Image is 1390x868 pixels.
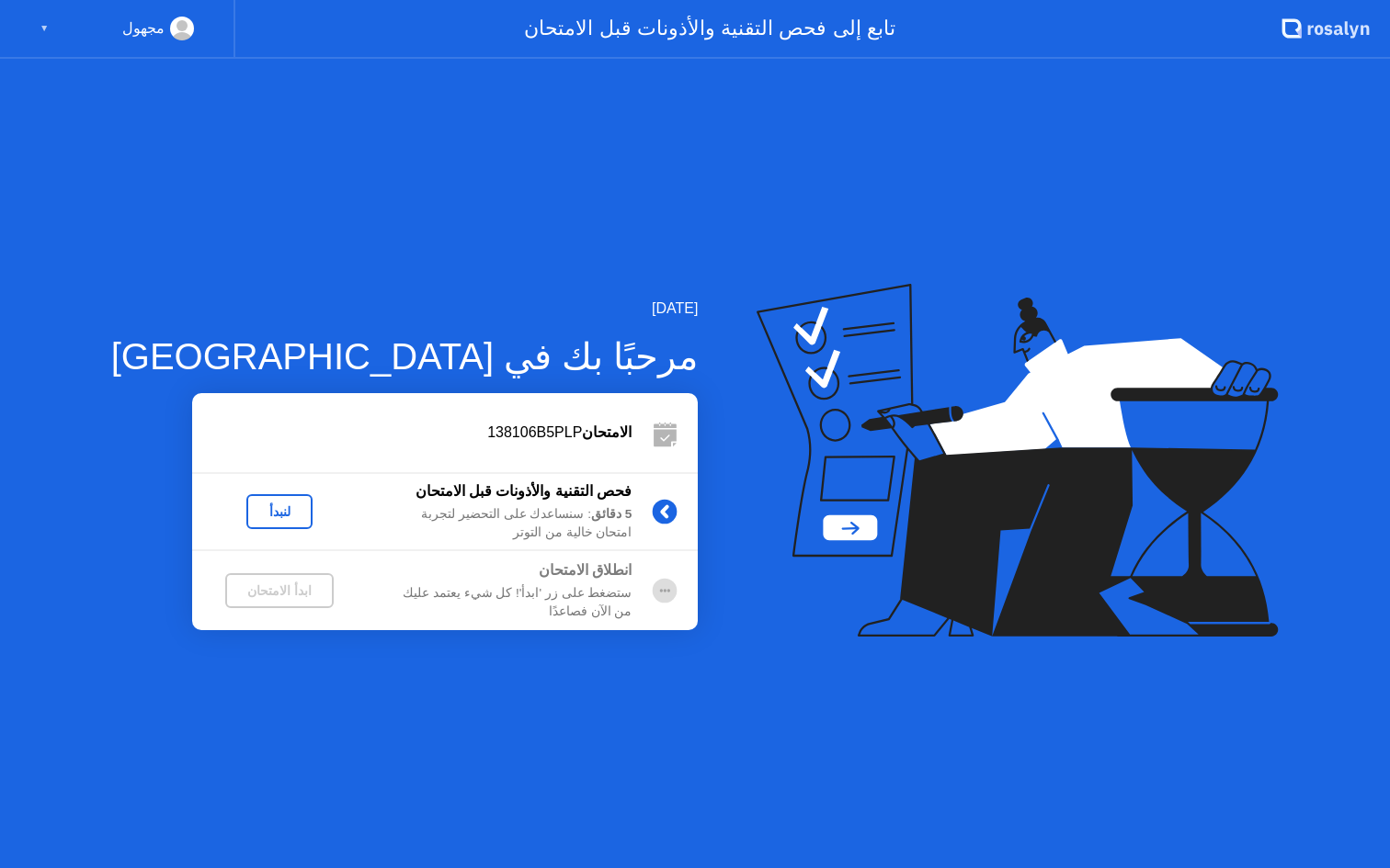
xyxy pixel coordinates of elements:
[416,483,632,499] b: فحص التقنية والأذونات قبل الامتحان
[367,505,632,543] div: : سنساعدك على التحضير لتجربة امتحان خالية من التوتر
[192,422,632,444] div: 138106B5PLP
[111,298,699,320] div: [DATE]
[539,562,632,578] b: انطلاق الامتحان
[246,494,313,529] button: لنبدأ
[582,424,632,440] b: الامتحان
[591,507,632,521] b: 5 دقائق
[254,504,305,519] div: لنبدأ
[225,573,334,608] button: ابدأ الامتحان
[367,584,632,622] div: ستضغط على زر 'ابدأ'! كل شيء يعتمد عليك من الآن فصاعدًا
[40,17,49,40] div: ▼
[122,17,165,40] div: مجهول
[111,329,699,384] div: مرحبًا بك في [GEOGRAPHIC_DATA]
[233,583,326,598] div: ابدأ الامتحان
